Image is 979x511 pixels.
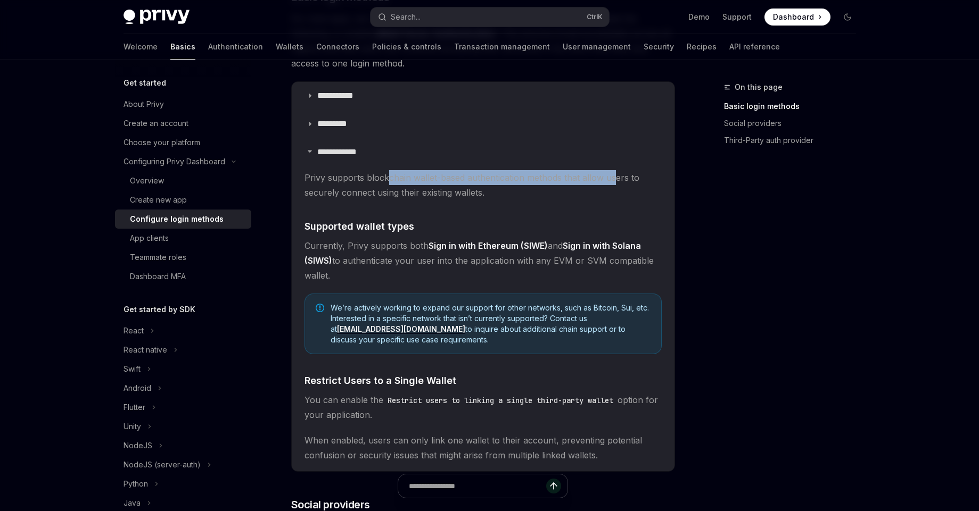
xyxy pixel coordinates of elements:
span: Ctrl K [587,13,603,21]
div: Dashboard MFA [130,270,186,283]
a: Teammate roles [115,248,251,267]
a: App clients [115,229,251,248]
code: Restrict users to linking a single third-party wallet [383,395,618,406]
div: Search... [391,11,421,23]
a: Create an account [115,114,251,133]
a: Transaction management [454,34,550,60]
button: Toggle Swift section [115,359,251,379]
a: Security [644,34,674,60]
a: Basics [170,34,195,60]
a: Dashboard [764,9,830,26]
div: Android [124,382,151,395]
button: Toggle dark mode [839,9,856,26]
a: Support [722,12,752,22]
a: Third-Party auth provider [724,132,865,149]
a: Connectors [316,34,359,60]
a: API reference [729,34,780,60]
div: Overview [130,174,164,187]
a: Welcome [124,34,158,60]
a: Wallets [276,34,303,60]
div: Create new app [130,194,187,206]
h5: Get started [124,77,166,89]
div: Java [124,497,141,509]
span: Supported wallet types [305,219,414,233]
div: Configure login methods [130,213,224,225]
input: Ask a question... [409,474,546,498]
div: React native [124,344,167,356]
button: Toggle NodeJS (server-auth) section [115,455,251,474]
a: Social providers [724,115,865,132]
button: Send message [546,479,561,493]
svg: Note [316,304,324,312]
span: Currently, Privy supports both and to authenticate your user into the application with any EVM or... [305,238,662,283]
div: NodeJS (server-auth) [124,458,201,471]
span: Privy supports blockchain wallet-based authentication methods that allow users to securely connec... [305,170,662,200]
a: Overview [115,171,251,190]
div: About Privy [124,98,164,111]
a: Choose your platform [115,133,251,152]
button: Toggle React section [115,321,251,340]
a: About Privy [115,95,251,114]
a: Authentication [208,34,263,60]
a: Recipes [687,34,717,60]
button: Toggle Android section [115,379,251,398]
button: Toggle Configuring Privy Dashboard section [115,152,251,171]
span: You can enable the option for your application. [305,392,662,422]
button: Toggle Python section [115,474,251,493]
div: Flutter [124,401,145,414]
a: Configure login methods [115,210,251,229]
a: Create new app [115,190,251,210]
img: dark logo [124,10,190,24]
div: Swift [124,363,141,375]
a: [EMAIL_ADDRESS][DOMAIN_NAME] [337,324,465,334]
a: User management [563,34,631,60]
span: Dashboard [773,12,814,22]
div: Teammate roles [130,251,186,264]
button: Toggle Flutter section [115,398,251,417]
button: Open search [371,7,609,27]
span: On this page [735,81,783,94]
a: Basic login methods [724,98,865,115]
span: Restrict Users to a Single Wallet [305,373,456,388]
span: We’re actively working to expand our support for other networks, such as Bitcoin, Sui, etc. Inter... [331,303,651,345]
div: React [124,324,144,337]
a: Policies & controls [372,34,441,60]
button: Toggle Unity section [115,417,251,436]
div: Create an account [124,117,188,130]
button: Toggle NodeJS section [115,436,251,455]
strong: Sign in with Ethereum (SIWE) [429,240,548,251]
div: Choose your platform [124,136,200,149]
h5: Get started by SDK [124,303,195,316]
div: Unity [124,420,141,433]
div: Configuring Privy Dashboard [124,155,225,168]
a: Demo [688,12,710,22]
button: Toggle React native section [115,340,251,359]
div: App clients [130,232,169,245]
div: NodeJS [124,439,152,452]
div: Python [124,478,148,490]
span: When enabled, users can only link one wallet to their account, preventing potential confusion or ... [305,433,662,463]
a: Dashboard MFA [115,267,251,286]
